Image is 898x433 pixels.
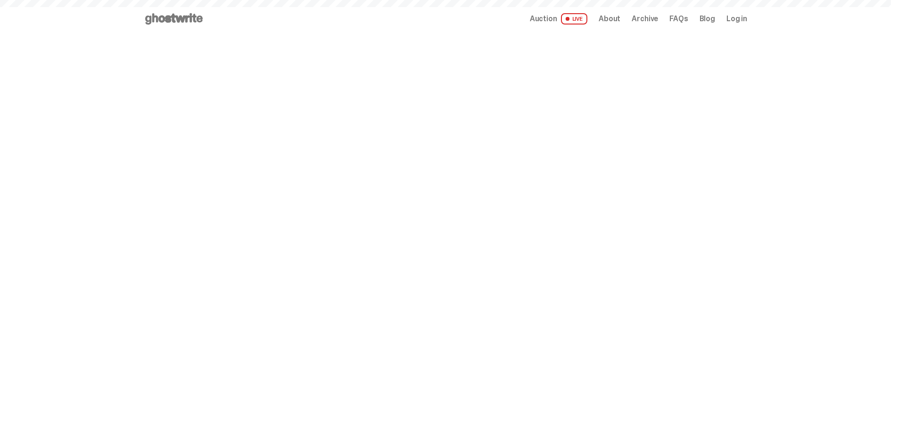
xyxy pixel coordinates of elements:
a: About [599,15,620,23]
a: Auction LIVE [530,13,587,25]
a: Archive [632,15,658,23]
span: Auction [530,15,557,23]
span: LIVE [561,13,588,25]
a: Blog [700,15,715,23]
a: Log in [726,15,747,23]
a: FAQs [669,15,688,23]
